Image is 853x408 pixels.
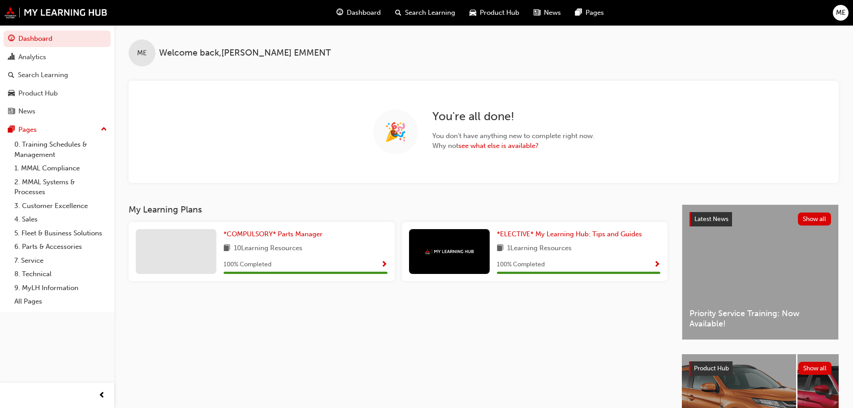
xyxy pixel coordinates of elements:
[8,71,14,79] span: search-icon
[534,7,540,18] span: news-icon
[381,259,388,270] button: Show Progress
[347,8,381,18] span: Dashboard
[575,7,582,18] span: pages-icon
[8,126,15,134] span: pages-icon
[224,230,323,238] span: *COMPULSORY* Parts Manager
[395,7,401,18] span: search-icon
[497,230,642,238] span: *ELECTIVE* My Learning Hub: Tips and Guides
[129,204,668,215] h3: My Learning Plans
[544,8,561,18] span: News
[18,106,35,117] div: News
[4,122,111,138] button: Pages
[8,35,15,43] span: guage-icon
[18,88,58,99] div: Product Hub
[833,5,849,21] button: ME
[405,8,455,18] span: Search Learning
[4,85,111,102] a: Product Hub
[224,243,230,254] span: book-icon
[18,52,46,62] div: Analytics
[4,30,111,47] a: Dashboard
[654,259,660,270] button: Show Progress
[336,7,343,18] span: guage-icon
[654,261,660,269] span: Show Progress
[388,4,462,22] a: search-iconSearch Learning
[159,48,331,58] span: Welcome back , [PERSON_NAME] EMMENT
[458,142,539,150] a: see what else is available?
[432,109,595,124] h2: You ' re all done!
[11,254,111,268] a: 7. Service
[425,249,474,255] img: mmal
[526,4,568,22] a: news-iconNews
[11,281,111,295] a: 9. MyLH Information
[4,67,111,83] a: Search Learning
[384,127,407,137] span: 🎉
[4,7,108,18] img: mmal
[462,4,526,22] a: car-iconProduct Hub
[11,175,111,199] a: 2. MMAL Systems & Processes
[224,229,326,239] a: *COMPULSORY* Parts Manager
[381,261,388,269] span: Show Progress
[11,295,111,308] a: All Pages
[497,243,504,254] span: book-icon
[8,90,15,98] span: car-icon
[480,8,519,18] span: Product Hub
[497,229,646,239] a: *ELECTIVE* My Learning Hub: Tips and Guides
[4,103,111,120] a: News
[11,240,111,254] a: 6. Parts & Accessories
[8,53,15,61] span: chart-icon
[11,226,111,240] a: 5. Fleet & Business Solutions
[234,243,302,254] span: 10 Learning Resources
[798,362,832,375] button: Show all
[8,108,15,116] span: news-icon
[11,138,111,161] a: 0. Training Schedules & Management
[224,260,271,270] span: 100 % Completed
[694,215,728,223] span: Latest News
[4,29,111,122] button: DashboardAnalyticsSearch LearningProduct HubNews
[507,243,572,254] span: 1 Learning Resources
[432,131,595,141] span: You don ' t have anything new to complete right now.
[470,7,476,18] span: car-icon
[329,4,388,22] a: guage-iconDashboard
[11,199,111,213] a: 3. Customer Excellence
[497,260,545,270] span: 100 % Completed
[99,390,105,401] span: prev-icon
[689,361,831,376] a: Product HubShow all
[798,213,831,226] button: Show all
[101,124,107,135] span: up-icon
[836,8,846,18] span: ME
[4,49,111,65] a: Analytics
[11,161,111,175] a: 1. MMAL Compliance
[682,204,839,340] a: Latest NewsShow allPriority Service Training: Now Available!
[694,365,729,372] span: Product Hub
[11,213,111,226] a: 4. Sales
[11,267,111,281] a: 8. Technical
[568,4,611,22] a: pages-iconPages
[586,8,604,18] span: Pages
[18,70,68,80] div: Search Learning
[432,141,595,151] span: Why not
[689,308,831,329] span: Priority Service Training: Now Available!
[137,48,147,58] span: ME
[689,212,831,226] a: Latest NewsShow all
[18,125,37,135] div: Pages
